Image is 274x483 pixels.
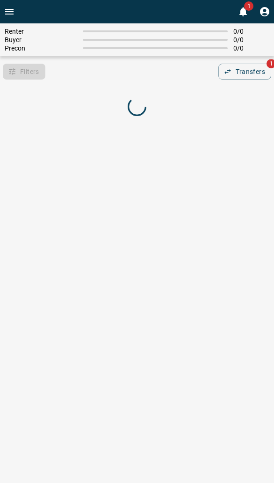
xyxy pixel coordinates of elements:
span: Renter [5,28,77,35]
span: 0 / 0 [233,28,269,35]
button: Profile [255,2,274,21]
button: 1 [234,2,252,21]
span: Buyer [5,36,77,44]
span: Precon [5,44,77,52]
button: Transfers [218,64,271,80]
span: 1 [244,1,253,11]
span: 0 / 0 [233,44,269,52]
span: 0 / 0 [233,36,269,44]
